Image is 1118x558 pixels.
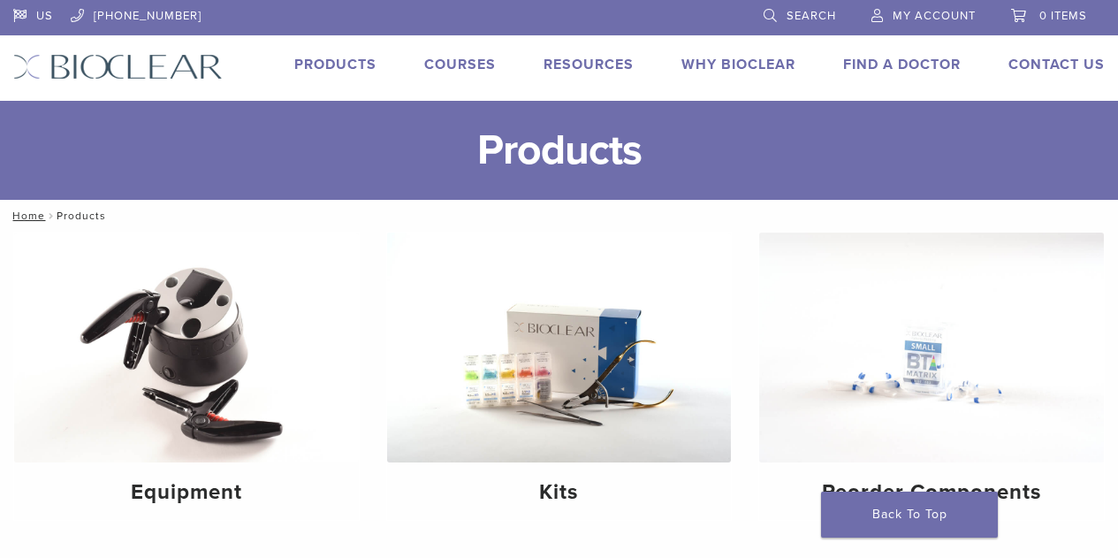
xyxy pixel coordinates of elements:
a: Kits [387,233,732,520]
a: Contact Us [1008,56,1105,73]
a: Equipment [14,233,359,520]
a: Resources [544,56,634,73]
a: Reorder Components [759,233,1104,520]
a: Courses [424,56,496,73]
h4: Kits [401,477,718,508]
span: / [45,211,57,220]
span: 0 items [1039,9,1087,23]
img: Equipment [14,233,359,462]
a: Products [294,56,376,73]
span: My Account [893,9,976,23]
a: Why Bioclear [681,56,795,73]
a: Find A Doctor [843,56,961,73]
span: Search [787,9,836,23]
h4: Reorder Components [773,477,1090,508]
img: Reorder Components [759,233,1104,462]
img: Bioclear [13,54,223,80]
h4: Equipment [28,477,345,508]
img: Kits [387,233,732,462]
a: Back To Top [821,492,998,538]
a: Home [7,210,45,222]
